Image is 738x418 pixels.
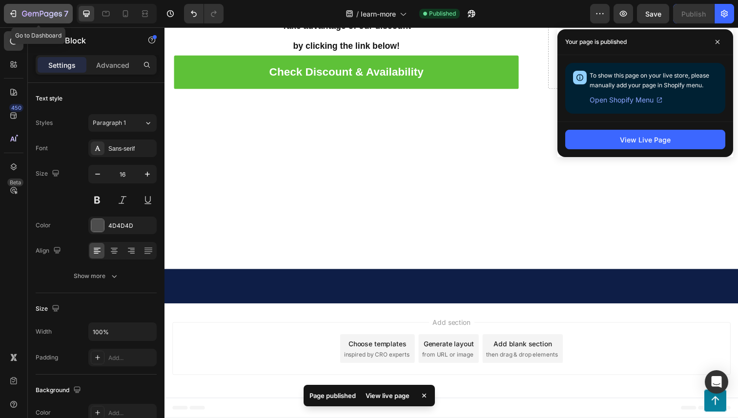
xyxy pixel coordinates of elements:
div: Text style [36,94,62,103]
span: To show this page on your live store, please manually add your page in Shopify menu. [590,72,709,89]
div: View Live Page [620,135,671,145]
span: / [356,9,359,19]
div: Publish [681,9,706,19]
div: Size [36,167,61,180]
button: 7 [4,4,73,23]
div: Choose templates [188,318,247,328]
span: learn-more [361,9,396,19]
span: Open Shopify Menu [590,94,654,106]
div: Size [36,302,61,316]
p: 7 [64,8,68,20]
div: Open Intercom Messenger [705,370,728,394]
div: Undo/Redo [184,4,224,23]
div: Add... [108,409,154,418]
div: Padding [36,353,58,362]
span: Paragraph 1 [93,119,126,127]
p: Text Block [47,35,130,46]
p: Page published [309,391,356,400]
span: Published [429,9,456,18]
div: Generate layout [265,318,316,328]
span: from URL or image [263,330,315,339]
div: Sans-serif [108,144,154,153]
div: Color [36,408,51,417]
div: Show more [74,271,119,281]
span: Add section [270,296,316,306]
p: Your page is published [565,37,627,47]
div: Beta [7,179,23,186]
div: Background [36,384,83,397]
span: Save [645,10,661,18]
div: Font [36,144,48,153]
span: then drag & drop elements [328,330,401,339]
p: Settings [48,60,76,70]
button: Paragraph 1 [88,114,157,132]
span: inspired by CRO experts [183,330,250,339]
button: View Live Page [565,130,725,149]
p: Advanced [96,60,129,70]
iframe: Design area [164,27,738,418]
button: Show more [36,267,157,285]
div: Add... [108,354,154,362]
button: Publish [673,4,714,23]
div: Align [36,244,63,258]
div: Add blank section [336,318,395,328]
div: Width [36,327,52,336]
div: View live page [360,389,415,402]
input: Auto [89,323,156,340]
button: Save [637,4,669,23]
div: 450 [9,104,23,112]
div: Styles [36,119,53,127]
div: Color [36,221,51,230]
div: 4D4D4D [108,221,154,230]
